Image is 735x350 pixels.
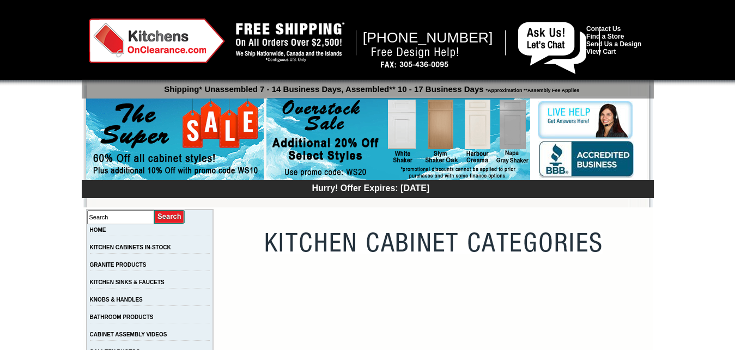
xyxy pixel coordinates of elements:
a: BATHROOM PRODUCTS [90,314,154,320]
input: Submit [154,210,185,224]
a: Send Us a Design [586,40,641,48]
a: KITCHEN SINKS & FAUCETS [90,279,165,285]
a: KITCHEN CABINETS IN-STOCK [90,244,171,250]
a: Contact Us [586,25,621,33]
span: [PHONE_NUMBER] [363,29,493,46]
a: CABINET ASSEMBLY VIDEOS [90,331,167,337]
a: View Cart [586,48,616,56]
img: Kitchens on Clearance Logo [89,19,225,63]
a: KNOBS & HANDLES [90,297,143,303]
div: Hurry! Offer Expires: [DATE] [87,182,654,193]
a: GRANITE PRODUCTS [90,262,147,268]
span: *Approximation **Assembly Fee Applies [484,85,580,93]
a: Find a Store [586,33,624,40]
a: HOME [90,227,106,233]
p: Shipping* Unassembled 7 - 14 Business Days, Assembled** 10 - 17 Business Days [87,79,654,94]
